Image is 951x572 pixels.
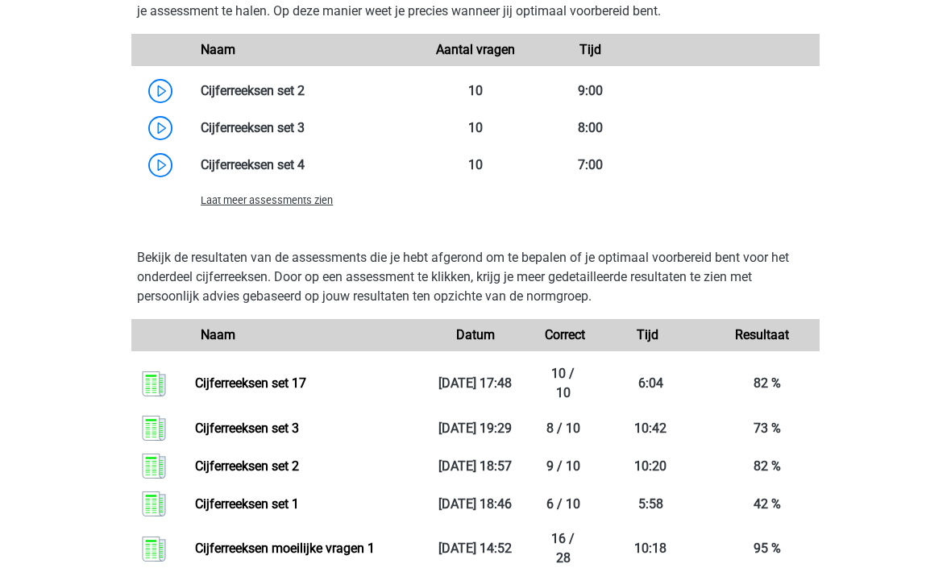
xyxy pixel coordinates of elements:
[418,325,533,345] div: Datum
[195,541,375,556] a: Cijferreeksen moeilijke vragen 1
[189,155,418,175] div: Cijferreeksen set 4
[418,40,533,60] div: Aantal vragen
[705,325,820,345] div: Resultaat
[533,325,590,345] div: Correct
[137,248,814,306] p: Bekijk de resultaten van de assessments die je hebt afgerond om te bepalen of je optimaal voorber...
[195,496,299,512] a: Cijferreeksen set 1
[189,40,418,60] div: Naam
[189,325,418,345] div: Naam
[195,421,299,436] a: Cijferreeksen set 3
[201,194,333,206] span: Laat meer assessments zien
[195,458,299,474] a: Cijferreeksen set 2
[590,325,704,345] div: Tijd
[189,81,418,101] div: Cijferreeksen set 2
[533,40,647,60] div: Tijd
[195,375,306,391] a: Cijferreeksen set 17
[189,118,418,138] div: Cijferreeksen set 3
